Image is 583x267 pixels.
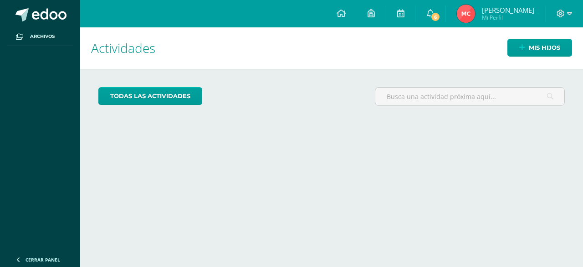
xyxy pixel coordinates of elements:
[26,257,60,263] span: Cerrar panel
[482,5,534,15] span: [PERSON_NAME]
[91,27,572,69] h1: Actividades
[507,39,572,57] a: Mis hijos
[457,5,475,23] img: 447e56cc469f47fc637eaece98bd3ba4.png
[30,33,55,40] span: Archivos
[375,88,564,105] input: Busca una actividad próxima aquí...
[482,14,534,21] span: Mi Perfil
[430,12,440,22] span: 6
[98,87,202,105] a: todas las Actividades
[529,39,560,56] span: Mis hijos
[7,27,73,46] a: Archivos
